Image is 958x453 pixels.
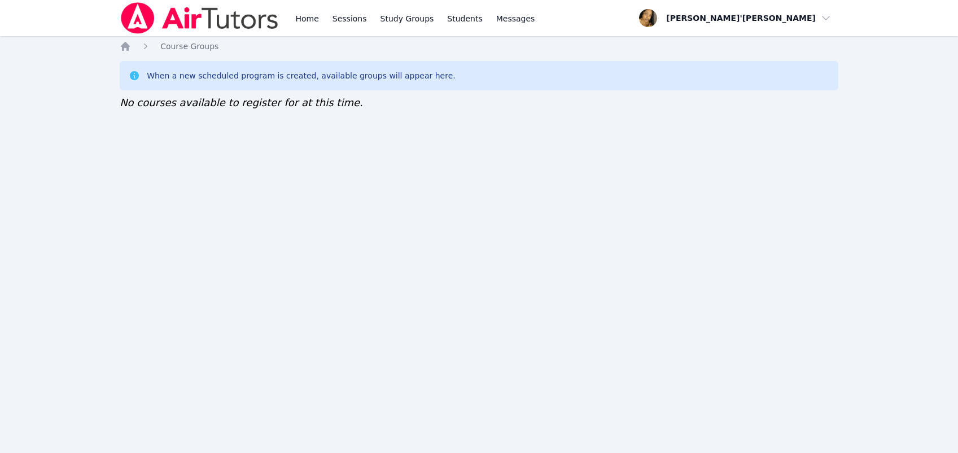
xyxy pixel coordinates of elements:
[496,13,535,24] span: Messages
[147,70,456,81] div: When a new scheduled program is created, available groups will appear here.
[160,41,218,52] a: Course Groups
[160,42,218,51] span: Course Groups
[120,2,279,34] img: Air Tutors
[120,97,363,108] span: No courses available to register for at this time.
[120,41,838,52] nav: Breadcrumb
